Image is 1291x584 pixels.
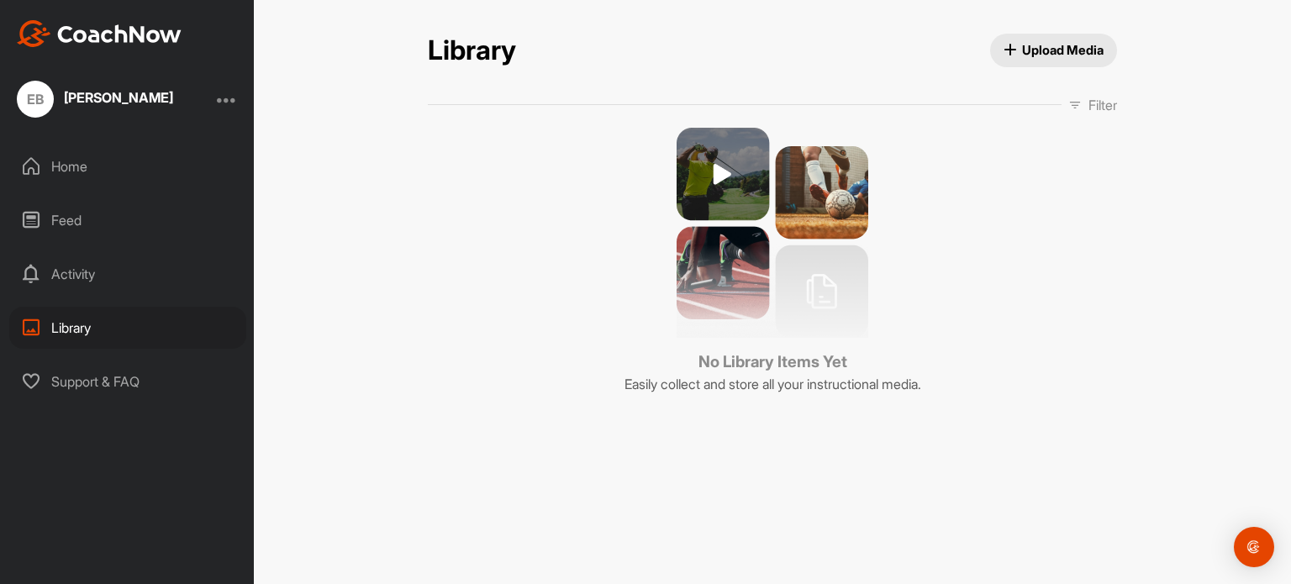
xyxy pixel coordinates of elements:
[9,307,246,349] div: Library
[624,350,921,374] h3: No Library Items Yet
[9,199,246,241] div: Feed
[624,374,921,394] p: Easily collect and store all your instructional media.
[17,20,182,47] img: CoachNow
[9,253,246,295] div: Activity
[9,360,246,402] div: Support & FAQ
[1088,95,1117,115] p: Filter
[990,34,1118,67] button: Upload Media
[17,81,54,118] div: EB
[1234,527,1274,567] div: Open Intercom Messenger
[9,145,246,187] div: Home
[1004,41,1104,59] span: Upload Media
[64,91,173,104] div: [PERSON_NAME]
[428,34,516,67] h2: Library
[677,128,868,338] img: no media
